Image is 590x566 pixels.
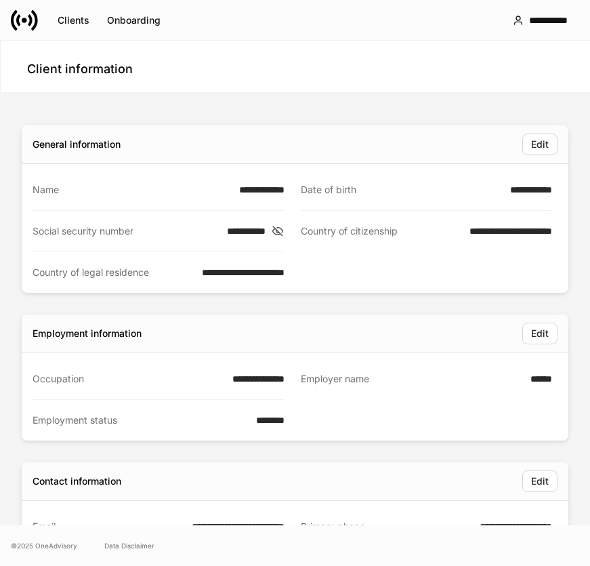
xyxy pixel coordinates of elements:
div: Country of citizenship [301,224,462,239]
div: Edit [531,329,549,338]
div: Clients [58,16,89,25]
div: Country of legal residence [33,266,194,279]
div: Contact information [33,474,121,488]
div: Primary phone [301,520,472,534]
div: Date of birth [301,183,503,197]
div: Employment status [33,413,248,427]
button: Onboarding [98,9,169,31]
div: Social security number [33,224,219,238]
button: Edit [522,323,557,344]
div: Employment information [33,327,142,340]
div: Email [33,520,184,533]
button: Edit [522,134,557,155]
span: © 2025 OneAdvisory [11,540,77,551]
div: Occupation [33,372,224,386]
h4: Client information [27,61,133,77]
div: Name [33,183,231,197]
button: Clients [49,9,98,31]
a: Data Disclaimer [104,540,154,551]
div: Edit [531,140,549,149]
div: General information [33,138,121,151]
div: Edit [531,477,549,486]
button: Edit [522,470,557,492]
div: Employer name [301,372,523,386]
div: Onboarding [107,16,161,25]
